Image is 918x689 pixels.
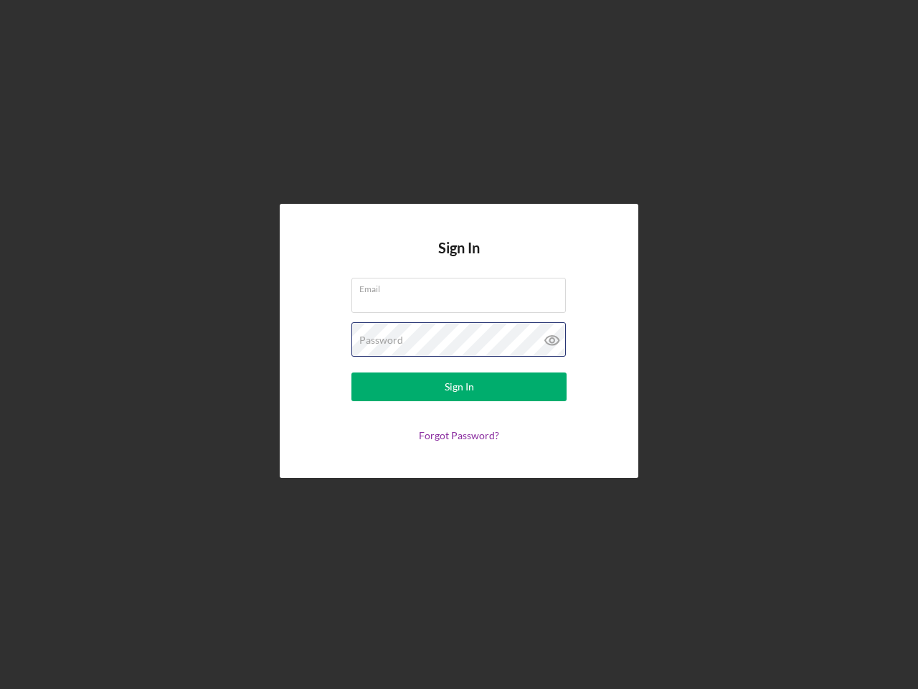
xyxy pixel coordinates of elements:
[445,372,474,401] div: Sign In
[351,372,567,401] button: Sign In
[359,278,566,294] label: Email
[419,429,499,441] a: Forgot Password?
[438,240,480,278] h4: Sign In
[359,334,403,346] label: Password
